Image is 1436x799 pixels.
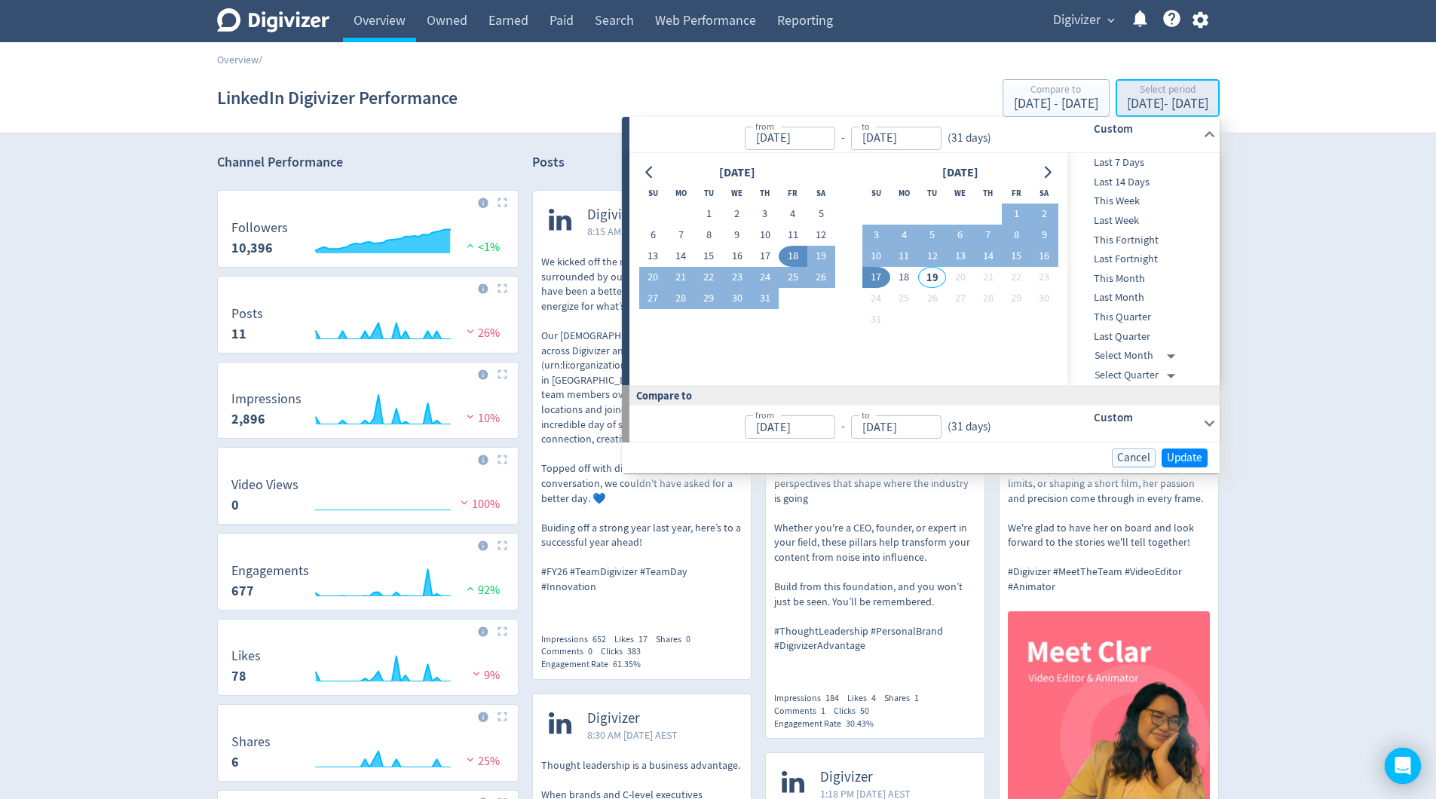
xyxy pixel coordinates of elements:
[1117,452,1150,464] span: Cancel
[1094,409,1197,427] h6: Custom
[217,53,259,66] a: Overview
[224,392,512,432] svg: Impressions 2,896
[1127,84,1208,97] div: Select period
[1002,182,1030,204] th: Friday
[463,754,500,769] span: 25%
[1112,448,1156,467] button: Cancel
[942,418,991,436] div: ( 31 days )
[1067,174,1217,191] span: Last 14 Days
[1095,366,1181,385] div: Select Quarter
[974,267,1002,288] button: 21
[755,120,774,133] label: from
[224,221,512,261] svg: Followers 10,396
[821,705,825,717] span: 1
[224,649,512,689] svg: Likes 78
[715,163,760,183] div: [DATE]
[774,718,882,730] div: Engagement Rate
[587,727,678,742] span: 8:30 AM [DATE] AEST
[751,267,779,288] button: 24
[890,246,918,267] button: 11
[755,409,774,421] label: from
[639,246,667,267] button: 13
[974,288,1002,309] button: 28
[541,633,614,646] div: Impressions
[807,182,835,204] th: Saturday
[533,191,752,620] a: Digivizer8:15 AM [DATE] AESTWe kicked off the new financial year surrounded by our people and it ...
[723,225,751,246] button: 9
[918,225,946,246] button: 5
[587,710,678,727] span: Digivizer
[686,633,690,645] span: 0
[871,692,876,704] span: 4
[723,182,751,204] th: Wednesday
[498,712,507,721] img: Placeholder
[695,246,723,267] button: 15
[751,225,779,246] button: 10
[1067,231,1217,250] div: This Fortnight
[639,225,667,246] button: 6
[847,692,884,705] div: Likes
[1067,289,1217,306] span: Last Month
[463,754,478,765] img: negative-performance.svg
[779,267,807,288] button: 25
[217,153,519,172] h2: Channel Performance
[820,769,911,786] span: Digivizer
[1067,153,1217,173] div: Last 7 Days
[629,117,1220,153] div: from-to(31 days)Custom
[1030,288,1058,309] button: 30
[498,283,507,293] img: Placeholder
[622,385,1220,406] div: Compare to
[1067,249,1217,269] div: Last Fortnight
[667,267,695,288] button: 21
[890,182,918,204] th: Monday
[1094,120,1197,138] h6: Custom
[1116,79,1220,117] button: Select period[DATE]- [DATE]
[918,182,946,204] th: Tuesday
[463,240,500,255] span: <1%
[638,633,648,645] span: 17
[629,406,1220,442] div: from-to(31 days)Custom
[587,224,678,239] span: 8:15 AM [DATE] AEST
[1067,153,1217,385] nav: presets
[918,288,946,309] button: 26
[1067,327,1217,347] div: Last Quarter
[463,326,478,337] img: negative-performance.svg
[217,74,458,122] h1: LinkedIn Digivizer Performance
[1002,246,1030,267] button: 15
[890,288,918,309] button: 25
[779,204,807,225] button: 4
[946,288,974,309] button: 27
[463,411,478,422] img: negative-performance.svg
[259,53,262,66] span: /
[846,718,874,730] span: 30.43%
[1067,213,1217,229] span: Last Week
[469,668,500,683] span: 9%
[974,182,1002,204] th: Thursday
[1167,452,1202,464] span: Update
[1127,97,1208,111] div: [DATE] - [DATE]
[723,246,751,267] button: 16
[463,583,500,598] span: 92%
[723,267,751,288] button: 23
[532,153,565,176] h2: Posts
[231,410,265,428] strong: 2,896
[860,705,869,717] span: 50
[884,692,927,705] div: Shares
[457,497,472,508] img: negative-performance.svg
[1014,97,1098,111] div: [DATE] - [DATE]
[1067,173,1217,192] div: Last 14 Days
[463,326,500,341] span: 26%
[224,564,512,604] svg: Engagements 677
[1030,182,1058,204] th: Saturday
[1003,79,1110,117] button: Compare to[DATE] - [DATE]
[639,267,667,288] button: 20
[751,288,779,309] button: 31
[946,225,974,246] button: 6
[463,411,500,426] span: 10%
[1067,191,1217,211] div: This Week
[592,633,606,645] span: 652
[807,204,835,225] button: 5
[1002,267,1030,288] button: 22
[1048,8,1119,32] button: Digivizer
[862,267,890,288] button: 17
